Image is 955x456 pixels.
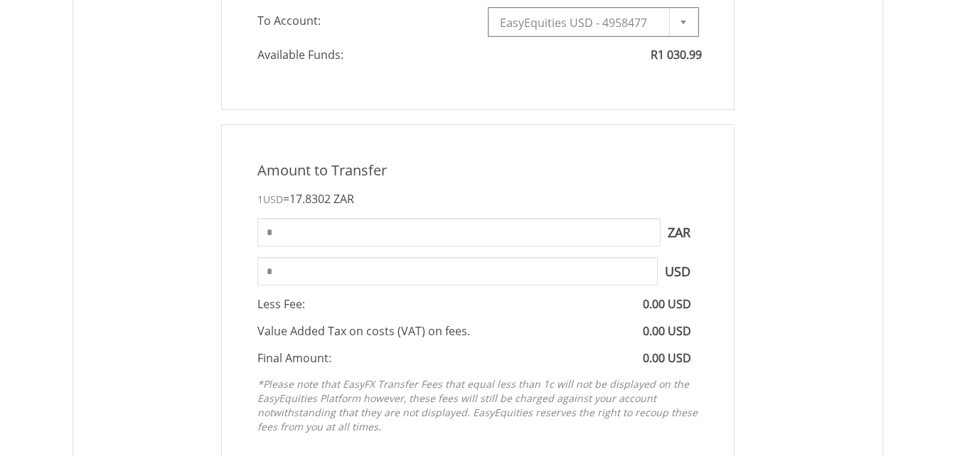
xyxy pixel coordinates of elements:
[643,296,691,312] span: 0.00 USD
[643,323,691,339] span: 0.00 USD
[334,191,354,207] span: ZAR
[289,191,331,207] span: 17.8302
[658,257,698,286] span: USD
[247,161,709,181] div: Amount to Transfer
[283,191,354,207] span: =
[651,47,702,63] span: R1 030.99
[247,8,478,33] span: To Account:
[500,9,666,37] span: EasyEquities USD - 4958477
[661,218,698,246] span: ZAR
[257,192,283,206] span: 1
[257,323,470,339] span: Value Added Tax on costs (VAT) on fees.
[247,47,478,63] span: Available Funds:
[257,296,305,312] span: Less Fee:
[257,350,331,366] span: Final Amount:
[263,192,283,206] span: USD
[643,350,691,366] span: 0.00 USD
[257,377,698,433] em: *Please note that EasyFX Transfer Fees that equal less than 1c will not be displayed on the EasyE...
